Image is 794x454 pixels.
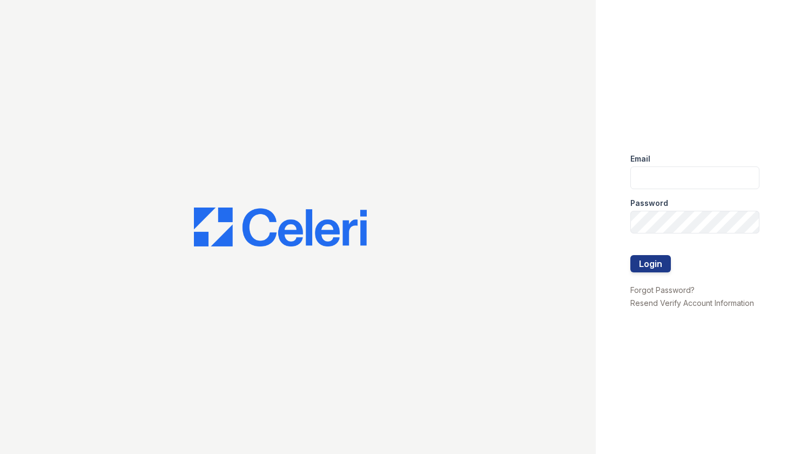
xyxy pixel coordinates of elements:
[630,153,650,164] label: Email
[630,298,754,308] a: Resend Verify Account Information
[630,285,695,295] a: Forgot Password?
[630,198,668,209] label: Password
[194,208,367,246] img: CE_Logo_Blue-a8612792a0a2168367f1c8372b55b34899dd931a85d93a1a3d3e32e68fde9ad4.png
[630,255,671,272] button: Login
